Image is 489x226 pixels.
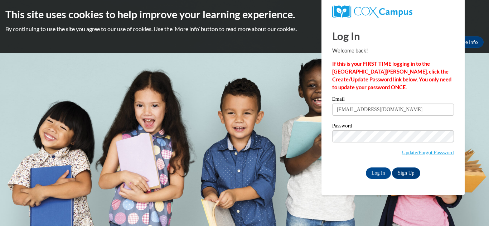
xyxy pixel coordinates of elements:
p: Welcome back! [332,47,454,55]
a: Sign Up [392,167,420,179]
h2: This site uses cookies to help improve your learning experience. [5,7,484,21]
input: Log In [366,167,391,179]
label: Password [332,123,454,130]
strong: If this is your FIRST TIME logging in to the [GEOGRAPHIC_DATA][PERSON_NAME], click the Create/Upd... [332,61,451,90]
label: Email [332,96,454,104]
a: COX Campus [332,5,454,18]
h1: Log In [332,29,454,43]
img: COX Campus [332,5,412,18]
a: Update/Forgot Password [402,150,454,155]
a: More Info [450,36,484,48]
p: By continuing to use the site you agree to our use of cookies. Use the ‘More info’ button to read... [5,25,484,33]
